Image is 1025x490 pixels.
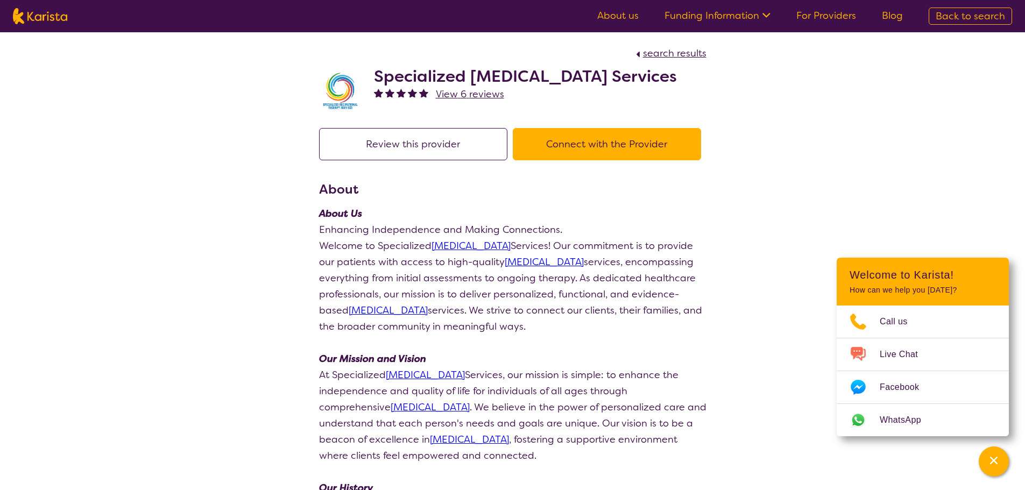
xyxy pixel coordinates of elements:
a: Back to search [929,8,1012,25]
p: Welcome to Specialized Services! Our commitment is to provide our patients with access to high-qu... [319,238,706,335]
a: For Providers [796,9,856,22]
img: Karista logo [13,8,67,24]
a: Blog [882,9,903,22]
span: Facebook [880,379,932,395]
p: Enhancing Independence and Making Connections. [319,222,706,238]
span: search results [643,47,706,60]
h2: Specialized [MEDICAL_DATA] Services [374,67,677,86]
button: Connect with the Provider [513,128,701,160]
a: Funding Information [665,9,770,22]
span: Back to search [936,10,1005,23]
a: search results [633,47,706,60]
a: [MEDICAL_DATA] [386,368,465,381]
span: View 6 reviews [436,88,504,101]
img: fullstar [408,88,417,97]
a: [MEDICAL_DATA] [505,255,584,268]
a: Review this provider [319,138,513,151]
a: [MEDICAL_DATA] [430,433,509,446]
button: Channel Menu [979,446,1009,477]
a: View 6 reviews [436,86,504,102]
h2: Welcome to Karista! [850,268,996,281]
a: [MEDICAL_DATA] [349,304,428,317]
ul: Choose channel [837,306,1009,436]
img: fullstar [419,88,428,97]
a: Web link opens in a new tab. [837,404,1009,436]
img: fullstar [385,88,394,97]
div: Channel Menu [837,258,1009,436]
img: fullstar [374,88,383,97]
p: How can we help you [DATE]? [850,286,996,295]
img: vtv5ldhuy448mldqslni.jpg [319,69,362,112]
em: About Us [319,207,362,220]
a: Connect with the Provider [513,138,706,151]
a: About us [597,9,639,22]
em: Our Mission and Vision [319,352,426,365]
span: WhatsApp [880,412,934,428]
a: [MEDICAL_DATA] [391,401,470,414]
a: [MEDICAL_DATA] [432,239,511,252]
span: Live Chat [880,346,931,363]
img: fullstar [397,88,406,97]
span: Call us [880,314,921,330]
p: At Specialized Services, our mission is simple: to enhance the independence and quality of life f... [319,367,706,464]
h3: About [319,180,706,199]
button: Review this provider [319,128,507,160]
